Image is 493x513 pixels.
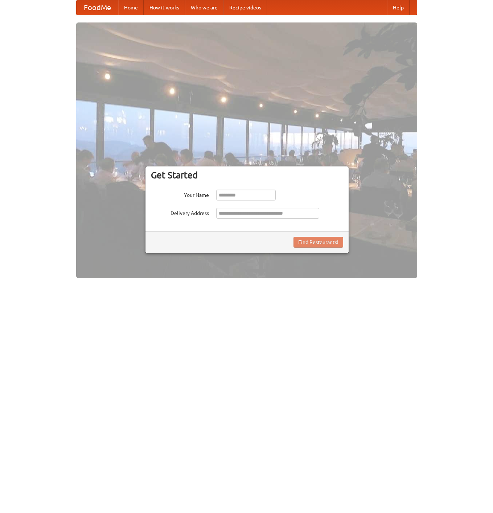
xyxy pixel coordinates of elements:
[151,170,343,181] h3: Get Started
[77,0,118,15] a: FoodMe
[185,0,223,15] a: Who we are
[118,0,144,15] a: Home
[144,0,185,15] a: How it works
[151,190,209,199] label: Your Name
[293,237,343,248] button: Find Restaurants!
[387,0,410,15] a: Help
[151,208,209,217] label: Delivery Address
[223,0,267,15] a: Recipe videos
